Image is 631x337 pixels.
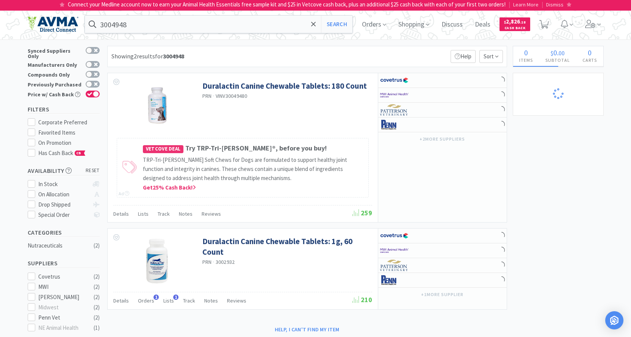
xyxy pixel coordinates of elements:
span: Details [113,297,129,304]
img: f5e969b455434c6296c6d81ef179fa71_3.png [380,260,409,271]
span: Notes [179,210,193,217]
span: Reviews [202,210,221,217]
div: Drop Shipped [38,200,89,209]
img: 0605310f2b854ff981344224f3e22090_170584.jpeg [132,236,182,285]
div: Special Order [38,210,89,219]
p: Help [451,50,476,63]
span: Track [183,297,195,304]
span: CB [75,151,83,155]
a: PRN [202,259,212,265]
div: Showing 2 results [111,52,184,61]
a: Deals [472,21,493,28]
div: ( 2 ) [94,303,100,312]
img: e1133ece90fa4a959c5ae41b0808c578_9.png [380,119,409,130]
span: Deals [472,9,493,39]
span: Details [113,210,129,217]
h4: Subtotal [539,56,576,64]
span: for [155,52,184,60]
span: Sort [479,50,503,63]
span: Lists [163,297,174,304]
div: [PERSON_NAME] [38,293,85,302]
span: VINV30049480 [216,92,247,99]
input: Search by item, sku, manufacturer, ingredient, size... [85,16,353,33]
span: Vetcove Deal [143,145,184,153]
div: ( 2 ) [94,241,100,250]
h4: Items [513,56,539,64]
span: 210 [352,295,372,304]
span: Cash Back [504,26,526,31]
span: 2,826 [504,18,526,25]
span: Orders [359,9,389,39]
button: +2more suppliers [416,134,468,144]
span: 00 [559,49,565,57]
div: Penn Vet [38,313,85,322]
button: Help, I can't find my item [270,323,344,336]
a: $2,826.18Cash Back [499,14,530,34]
span: Discuss [438,9,466,39]
div: Nutraceuticals [28,241,89,250]
div: ( 2 ) [94,272,100,281]
div: ( 2 ) [94,313,100,322]
span: reset [86,167,100,175]
div: On Allocation [38,190,89,199]
span: · [213,92,214,99]
img: 24021b91c47c4caa894a15bab9937e8b_95446.jpeg [132,81,182,130]
span: $ [551,49,553,57]
div: Manufacturers Only [28,61,82,67]
img: f6b2451649754179b5b4e0c70c3f7cb0_2.png [380,245,409,256]
span: | [542,1,543,8]
span: 1 [153,295,159,300]
span: Dismiss [546,1,564,8]
button: +1more supplier [417,289,467,300]
h5: Availability [28,166,100,175]
img: f6b2451649754179b5b4e0c70c3f7cb0_2.png [380,89,409,101]
span: Learn More [513,1,539,8]
h4: Try TRP-Tri-[PERSON_NAME]®, before you buy! [143,143,365,154]
span: Track [158,210,170,217]
span: $ [504,20,506,25]
span: Notes [204,297,218,304]
div: MWI [38,282,85,292]
span: . 18 [520,20,526,25]
div: ( 2 ) [94,293,100,302]
div: ( 1 ) [94,323,100,332]
div: Synced Suppliers Only [28,47,82,59]
span: Shopping [395,9,432,39]
span: · [213,259,214,265]
h5: Categories [28,228,100,237]
div: In Stock [38,180,89,189]
span: Get 25 % Cash Back! [143,184,196,191]
h4: Carts [576,56,603,64]
div: Ad [119,190,129,197]
div: On Promotion [38,138,100,147]
img: 77fca1acd8b6420a9015268ca798ef17_1.png [380,230,409,241]
h5: Filters [28,105,100,114]
div: NE Animal Health [38,323,85,332]
div: Open Intercom Messenger [605,311,623,329]
button: Search [321,16,352,33]
p: TRP-Tri-[PERSON_NAME] Soft Chews for Dogs are formulated to support healthy joint function and in... [143,155,365,183]
img: 77fca1acd8b6420a9015268ca798ef17_1.png [380,75,409,86]
div: Corporate Preferred [38,118,100,127]
div: ( 2 ) [94,282,100,292]
span: 0 [524,48,528,57]
span: 3002932 [216,259,235,265]
img: f5e969b455434c6296c6d81ef179fa71_3.png [380,104,409,116]
div: Compounds Only [28,71,82,77]
div: . [539,49,576,56]
span: Reviews [227,297,246,304]
img: e4e33dab9f054f5782a47901c742baa9_102.png [28,16,78,32]
div: Price w/ Cash Back [28,91,82,97]
div: Midwest [38,303,85,312]
span: Has Cash Back [38,149,86,157]
a: Discuss [438,21,466,28]
h5: Suppliers [28,259,100,268]
img: e1133ece90fa4a959c5ae41b0808c578_9.png [380,274,409,286]
a: PRN [202,92,212,99]
span: Lists [138,210,149,217]
span: | [509,1,510,8]
span: 259 [352,208,372,217]
a: Duralactin Canine Chewable Tablets: 1g, 60 Count [202,236,370,257]
span: 0 [588,48,592,57]
a: Duralactin Canine Chewable Tablets: 180 Count [202,81,367,91]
